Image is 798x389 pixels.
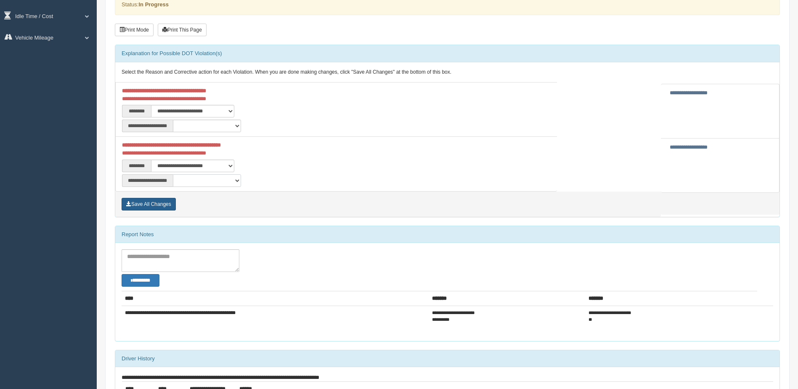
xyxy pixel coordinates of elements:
[122,274,159,287] button: Change Filter Options
[115,350,779,367] div: Driver History
[122,198,176,210] button: Save
[115,62,779,83] div: Select the Reason and Corrective action for each Violation. When you are done making changes, cli...
[115,226,779,243] div: Report Notes
[115,24,154,36] button: Print Mode
[115,45,779,62] div: Explanation for Possible DOT Violation(s)
[138,1,169,8] strong: In Progress
[158,24,207,36] button: Print This Page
